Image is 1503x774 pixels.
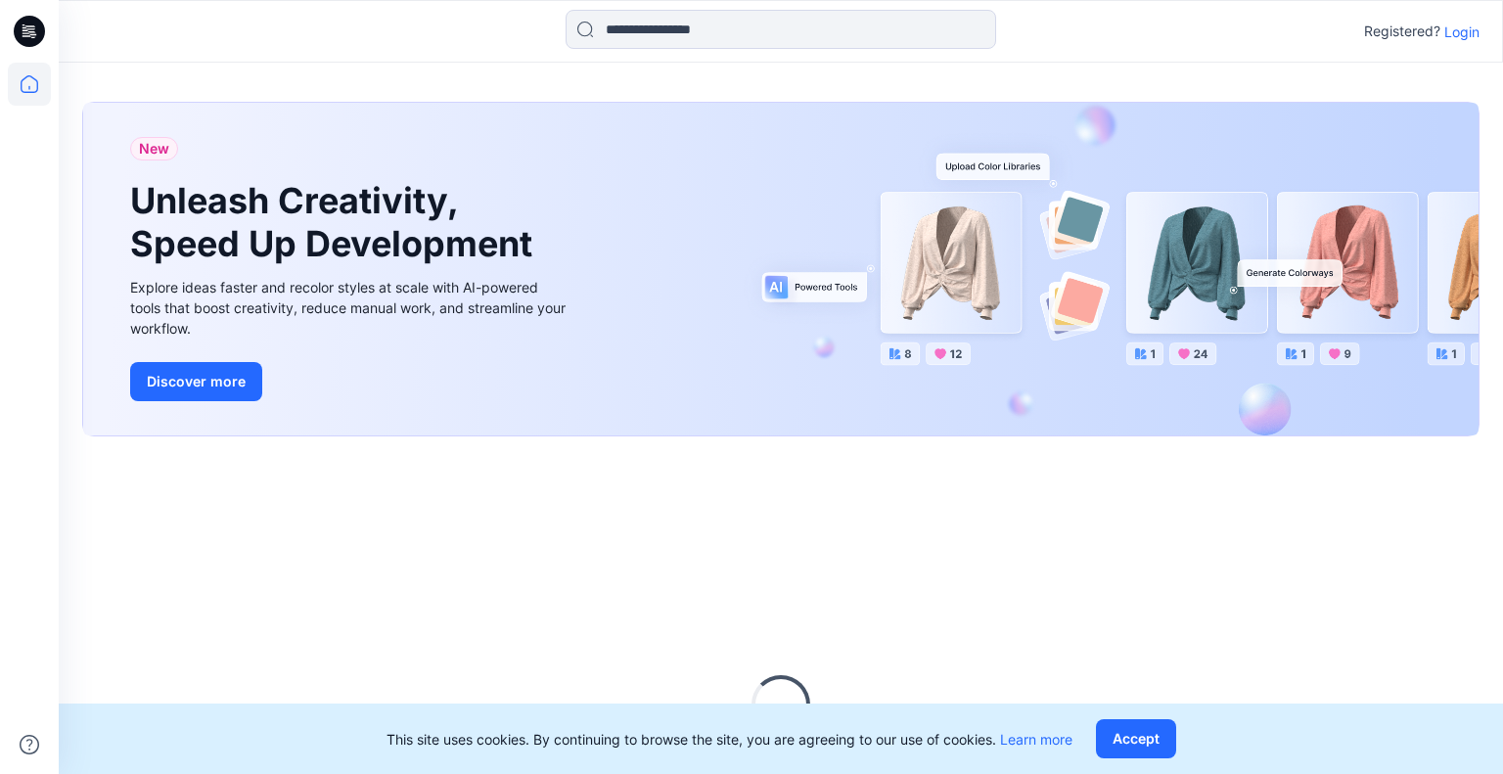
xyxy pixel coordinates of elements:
a: Discover more [130,362,570,401]
span: New [139,137,169,160]
div: Explore ideas faster and recolor styles at scale with AI-powered tools that boost creativity, red... [130,277,570,339]
button: Discover more [130,362,262,401]
p: Login [1444,22,1480,42]
h1: Unleash Creativity, Speed Up Development [130,180,541,264]
p: This site uses cookies. By continuing to browse the site, you are agreeing to our use of cookies. [387,729,1072,750]
p: Registered? [1364,20,1440,43]
button: Accept [1096,719,1176,758]
a: Learn more [1000,731,1072,748]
